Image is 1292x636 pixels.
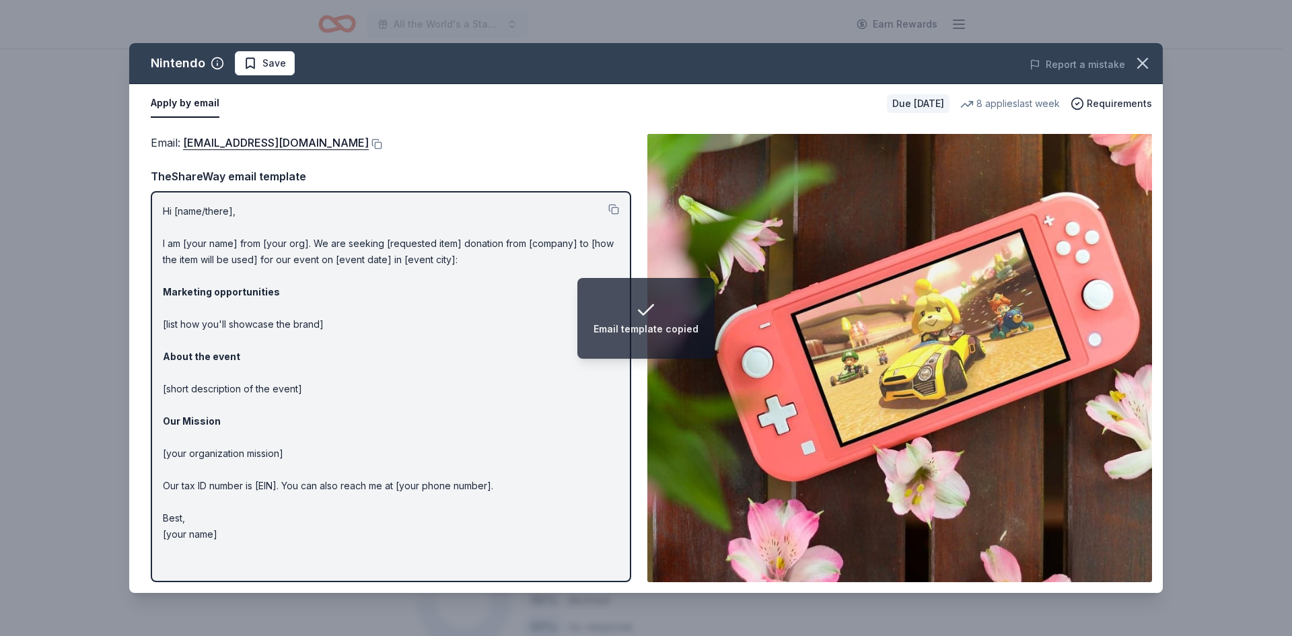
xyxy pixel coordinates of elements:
[647,134,1152,582] img: Image for Nintendo
[235,51,295,75] button: Save
[1071,96,1152,112] button: Requirements
[151,168,631,185] div: TheShareWay email template
[594,321,698,337] div: Email template copied
[262,55,286,71] span: Save
[1030,57,1125,73] button: Report a mistake
[163,351,240,362] strong: About the event
[183,134,369,151] a: [EMAIL_ADDRESS][DOMAIN_NAME]
[151,52,205,74] div: Nintendo
[887,94,949,113] div: Due [DATE]
[151,136,369,149] span: Email :
[163,203,619,542] p: Hi [name/there], I am [your name] from [your org]. We are seeking [requested item] donation from ...
[163,286,280,297] strong: Marketing opportunities
[151,90,219,118] button: Apply by email
[163,415,221,427] strong: Our Mission
[960,96,1060,112] div: 8 applies last week
[1087,96,1152,112] span: Requirements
